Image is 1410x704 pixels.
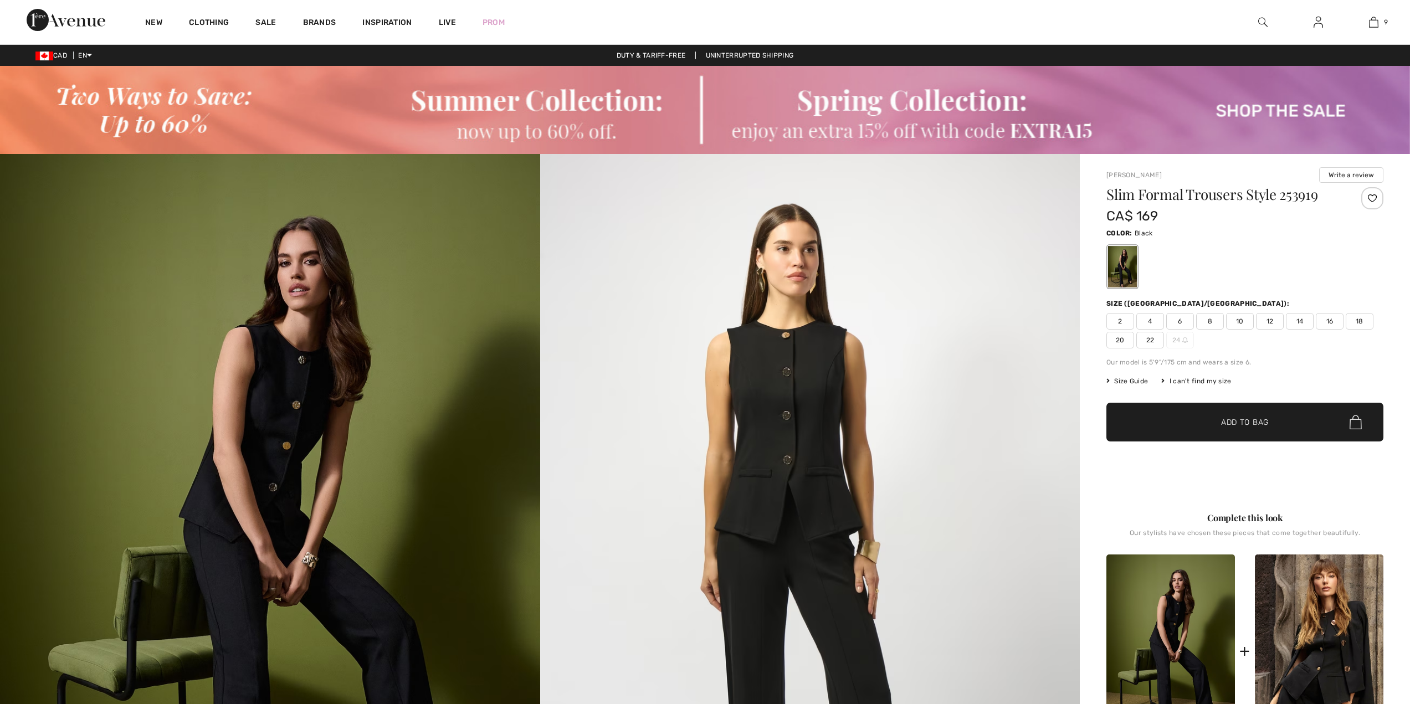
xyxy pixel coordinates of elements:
[1166,313,1194,330] span: 6
[1226,313,1254,330] span: 10
[1305,16,1332,29] a: Sign In
[1239,639,1250,664] div: +
[1350,415,1362,429] img: Bag.svg
[1106,299,1291,309] div: Size ([GEOGRAPHIC_DATA]/[GEOGRAPHIC_DATA]):
[1286,313,1314,330] span: 14
[78,52,92,59] span: EN
[35,52,53,60] img: Canadian Dollar
[1182,337,1188,343] img: ring-m.svg
[1136,313,1164,330] span: 4
[1314,16,1323,29] img: My Info
[1221,417,1269,428] span: Add to Bag
[255,18,276,29] a: Sale
[1256,313,1284,330] span: 12
[362,18,412,29] span: Inspiration
[35,52,71,59] span: CAD
[1166,332,1194,348] span: 24
[1161,376,1231,386] div: I can't find my size
[189,18,229,29] a: Clothing
[303,18,336,29] a: Brands
[27,9,105,31] img: 1ère Avenue
[1384,17,1388,27] span: 9
[1106,332,1134,348] span: 20
[1369,16,1378,29] img: My Bag
[1106,229,1132,237] span: Color:
[483,17,505,28] a: Prom
[145,18,162,29] a: New
[1106,357,1383,367] div: Our model is 5'9"/175 cm and wears a size 6.
[1316,313,1344,330] span: 16
[1258,16,1268,29] img: search the website
[1346,313,1373,330] span: 18
[439,17,456,28] a: Live
[1106,529,1383,546] div: Our stylists have chosen these pieces that come together beautifully.
[1106,208,1158,224] span: CA$ 169
[1106,403,1383,441] button: Add to Bag
[1108,246,1137,287] div: Black
[1346,16,1401,29] a: 9
[1136,332,1164,348] span: 22
[1106,187,1337,202] h1: Slim Formal Trousers Style 253919
[1106,313,1134,330] span: 2
[1319,167,1383,183] button: Write a review
[1106,171,1162,179] a: [PERSON_NAME]
[1106,376,1148,386] span: Size Guide
[1196,313,1224,330] span: 8
[1106,511,1383,525] div: Complete this look
[1135,229,1153,237] span: Black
